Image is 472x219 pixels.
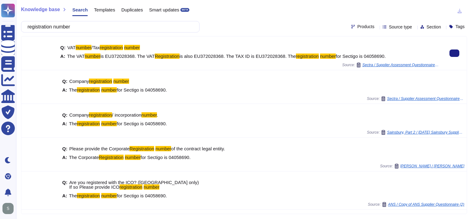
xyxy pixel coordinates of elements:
b: A: [62,88,67,92]
mark: registration [89,79,112,84]
span: Smart updates [149,7,179,12]
span: for Sectigo is 04058690. [336,54,386,59]
span: Source: [368,202,464,207]
span: Company [69,112,89,118]
b: A: [62,193,67,198]
span: Products [357,24,374,29]
span: The VAT [67,54,85,59]
mark: number [85,54,100,59]
span: Source type [389,25,412,29]
span: for Sectigo is 04058690. [117,193,167,198]
span: Source: [367,96,464,101]
span: The [69,121,77,126]
b: A: [62,155,67,160]
b: Q: [60,45,65,50]
mark: registration [296,54,319,59]
span: Source: [367,130,464,135]
mark: Registration [99,155,124,160]
span: Source: [342,62,440,67]
mark: registration [77,121,100,126]
mark: registration [120,184,142,190]
span: ANS / Copy of ANS Supplier Questionnaire (2) [388,203,464,206]
b: A: [62,121,67,126]
span: Company [69,79,89,84]
mark: number [76,45,91,50]
span: / incorporation [112,112,141,118]
mark: number [141,112,157,118]
mark: Registration [129,146,154,151]
span: Tags [455,24,465,29]
span: Section [427,25,441,29]
span: . [157,112,158,118]
span: Please provide the Corporate [69,146,129,151]
span: of the contract legal entity. [171,146,225,151]
mark: number [155,146,171,151]
b: Q: [62,79,67,84]
img: user [2,203,14,214]
span: Knowledge base [21,7,60,12]
mark: number [124,45,140,50]
span: Search [72,7,88,12]
mark: number [101,193,117,198]
div: BETA [180,8,189,12]
span: for Sectigo is 04058690. [141,155,191,160]
span: Sectra / Supplier Assessment Questionnaire Sectigo [387,97,464,101]
span: Source: [380,164,464,169]
mark: registration [77,87,100,92]
button: user [1,202,18,215]
mark: number [125,155,141,160]
b: A: [60,54,65,58]
span: Sectra / Supplier Assessment Questionnaire Sectigo [362,63,440,67]
b: Q: [62,180,67,189]
mark: Registration [155,54,179,59]
span: for Sectigo is 04058690. [117,87,167,92]
span: Are you registered with the ICO? ([GEOGRAPHIC_DATA] only) If so Please provide ICO [69,180,199,190]
mark: number [101,121,117,126]
mark: number [144,184,159,190]
span: VAT [67,45,76,50]
span: for Sectigo is 04058690. [117,121,167,126]
b: Q: [62,113,67,117]
input: Search a question or template... [24,21,193,32]
span: Sainsbury, Part 2 / [DATE] Sainsbury Supplier details and questions Copy [387,131,464,134]
mark: number [320,54,336,59]
mark: number [101,87,117,92]
mark: number [113,79,129,84]
mark: registration [77,193,100,198]
span: is also EU372028368. The TAX ID is EU372028368. The [179,54,296,59]
span: /Tax [91,45,100,50]
span: Duplicates [121,7,143,12]
span: The [69,87,77,92]
span: The Corporate [69,155,99,160]
span: Templates [94,7,115,12]
span: The [69,193,77,198]
b: Q: [62,146,67,151]
span: [PERSON_NAME] / [PERSON_NAME] [400,164,464,168]
mark: registration [89,112,112,118]
span: is EU372028368. The VAT [100,54,155,59]
mark: registration [100,45,123,50]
